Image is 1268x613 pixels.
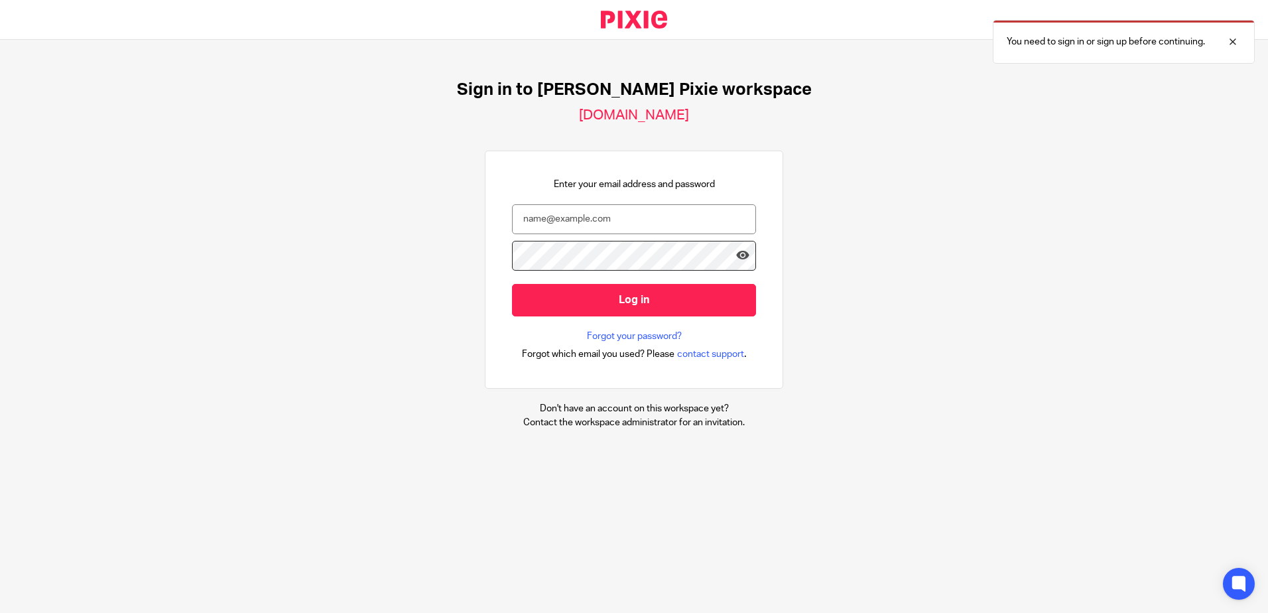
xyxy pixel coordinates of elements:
p: Contact the workspace administrator for an invitation. [523,416,745,429]
h2: [DOMAIN_NAME] [579,107,689,124]
input: name@example.com [512,204,756,234]
p: Enter your email address and password [554,178,715,191]
p: Don't have an account on this workspace yet? [523,402,745,415]
input: Log in [512,284,756,316]
h1: Sign in to [PERSON_NAME] Pixie workspace [457,80,812,100]
a: Forgot your password? [587,330,682,343]
div: . [522,346,747,362]
p: You need to sign in or sign up before continuing. [1007,35,1205,48]
span: contact support [677,348,744,361]
span: Forgot which email you used? Please [522,348,674,361]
